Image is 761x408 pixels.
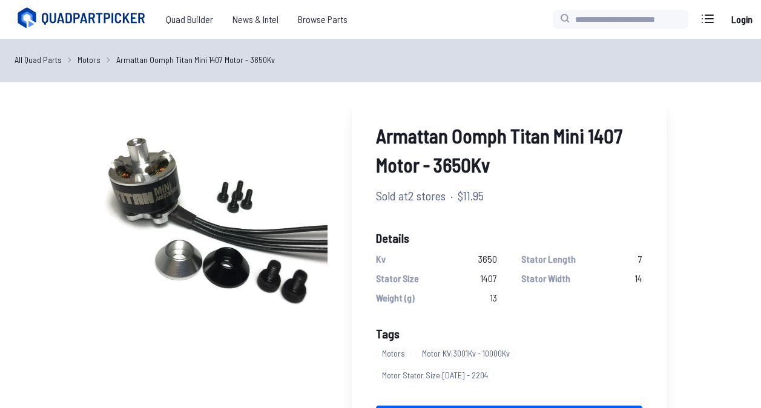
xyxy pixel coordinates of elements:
span: Stator Size [376,271,419,286]
span: Motor Stator Size : [DATE] - 2204 [376,369,494,381]
span: 7 [638,252,642,266]
span: 13 [490,291,497,305]
a: Browse Parts [288,7,357,31]
span: 1407 [480,271,497,286]
span: Sold at 2 stores [376,186,446,205]
a: News & Intel [223,7,288,31]
a: All Quad Parts [15,53,62,66]
span: 14 [634,271,642,286]
span: Armattan Oomph Titan Mini 1407 Motor - 3650Kv [376,121,642,179]
span: Weight (g) [376,291,415,305]
a: Motor KV:3001Kv - 10000Kv [416,343,521,364]
span: · [450,186,453,205]
span: Motor KV : 3001Kv - 10000Kv [416,347,516,360]
a: Login [727,7,756,31]
a: Motor Stator Size:[DATE] - 2204 [376,364,499,386]
span: Motors [376,347,411,360]
a: Motors [77,53,100,66]
a: Motors [376,343,416,364]
span: Kv [376,252,386,266]
span: Tags [376,326,400,341]
a: Quad Builder [156,7,223,31]
img: image [95,97,328,329]
a: Armattan Oomph Titan Mini 1407 Motor - 3650Kv [116,53,275,66]
span: $11.95 [458,186,484,205]
span: Stator Length [521,252,576,266]
span: Stator Width [521,271,570,286]
span: Details [376,229,642,247]
span: 3650 [478,252,497,266]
